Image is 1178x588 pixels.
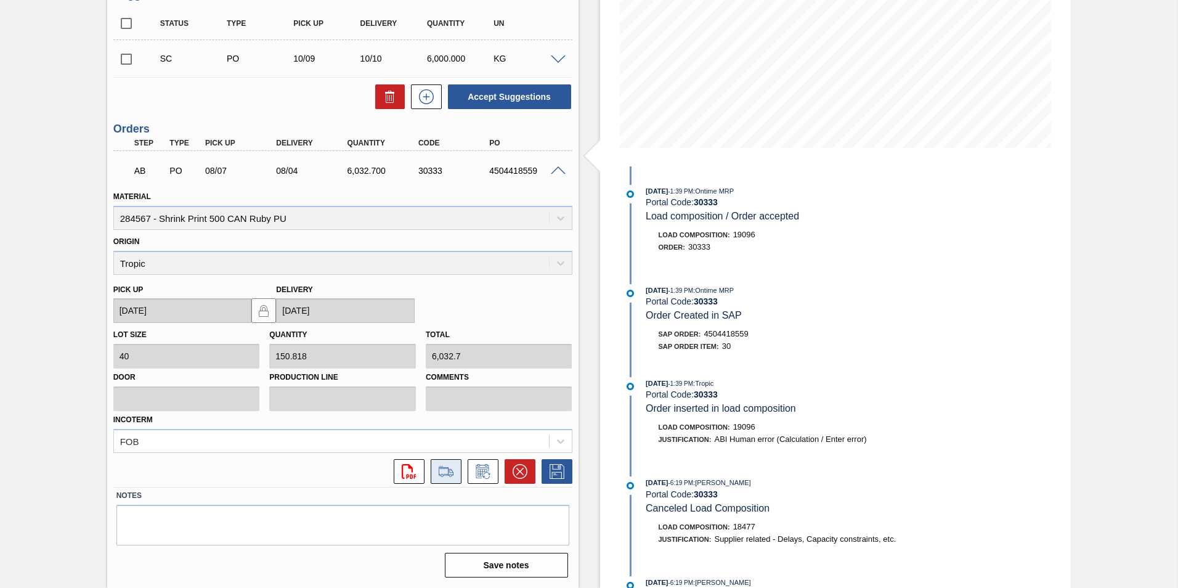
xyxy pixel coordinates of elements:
[704,329,748,338] span: 4504418559
[659,523,730,531] span: Load Composition :
[157,19,232,28] div: Status
[290,19,365,28] div: Pick up
[113,330,147,339] label: Lot size
[733,422,755,431] span: 19096
[486,139,566,147] div: PO
[694,489,718,499] strong: 30333
[461,459,498,484] div: Inform order change
[659,231,730,239] span: Load Composition :
[733,230,755,239] span: 19096
[486,166,566,176] div: 4504418559
[424,19,498,28] div: Quantity
[627,190,634,198] img: atual
[113,298,252,323] input: mm/dd/yyyy
[166,139,203,147] div: Type
[668,287,694,294] span: - 1:39 PM
[659,436,712,443] span: Justification:
[357,19,432,28] div: Delivery
[646,403,796,414] span: Order inserted in load composition
[131,157,168,184] div: Awaiting Billing
[627,482,634,489] img: atual
[733,522,755,531] span: 18477
[693,479,751,486] span: : [PERSON_NAME]
[627,383,634,390] img: atual
[659,536,712,543] span: Justification:
[646,211,799,221] span: Load composition / Order accepted
[120,436,139,446] div: FOB
[224,54,298,63] div: Purchase order
[646,187,668,195] span: [DATE]
[722,341,731,351] span: 30
[113,369,260,386] label: Door
[694,296,718,306] strong: 30333
[693,380,713,387] span: : Tropic
[688,242,710,251] span: 30333
[694,390,718,399] strong: 30333
[405,84,442,109] div: New suggestion
[202,139,282,147] div: Pick up
[157,54,232,63] div: Suggestion Created
[646,579,668,586] span: [DATE]
[224,19,298,28] div: Type
[388,459,424,484] div: Open PDF file
[668,579,694,586] span: - 6:19 PM
[426,330,450,339] label: Total
[714,435,866,444] span: ABI Human error (Calculation / Enter error)
[131,139,168,147] div: Step
[693,579,751,586] span: : [PERSON_NAME]
[646,479,668,486] span: [DATE]
[113,415,153,424] label: Incoterm
[646,489,938,499] div: Portal Code:
[490,54,565,63] div: KG
[714,534,896,544] span: Supplier related - Delays, Capacity constraints, etc.
[659,330,701,338] span: SAP Order:
[202,166,282,176] div: 08/07/2025
[134,166,165,176] p: AB
[424,54,498,63] div: 6,000.000
[276,298,415,323] input: mm/dd/yyyy
[646,197,938,207] div: Portal Code:
[273,139,352,147] div: Delivery
[113,237,140,246] label: Origin
[646,390,938,399] div: Portal Code:
[273,166,352,176] div: 08/04/2025
[344,139,424,147] div: Quantity
[269,369,416,386] label: Production Line
[269,330,307,339] label: Quantity
[415,166,495,176] div: 30333
[426,369,572,386] label: Comments
[668,188,694,195] span: - 1:39 PM
[646,296,938,306] div: Portal Code:
[424,459,461,484] div: Go to Load Composition
[113,192,151,201] label: Material
[251,298,276,323] button: locked
[344,166,424,176] div: 6,032.700
[646,380,668,387] span: [DATE]
[490,19,565,28] div: UN
[445,553,568,578] button: Save notes
[357,54,432,63] div: 10/10/2025
[659,343,719,350] span: SAP Order Item:
[646,310,742,321] span: Order Created in SAP
[668,480,694,486] span: - 6:19 PM
[415,139,495,147] div: Code
[256,303,271,318] img: locked
[290,54,365,63] div: 10/09/2025
[627,290,634,297] img: atual
[166,166,203,176] div: Purchase order
[659,243,685,251] span: Order :
[498,459,535,484] div: Cancel Order
[369,84,405,109] div: Delete Suggestions
[693,187,734,195] span: : Ontime MRP
[694,197,718,207] strong: 30333
[442,83,572,110] div: Accept Suggestions
[113,285,144,294] label: Pick up
[659,423,730,431] span: Load Composition :
[693,287,734,294] span: : Ontime MRP
[116,487,569,505] label: Notes
[113,123,572,136] h3: Orders
[448,84,571,109] button: Accept Suggestions
[535,459,572,484] div: Save Order
[646,503,770,513] span: Canceled Load Composition
[668,380,694,387] span: - 1:39 PM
